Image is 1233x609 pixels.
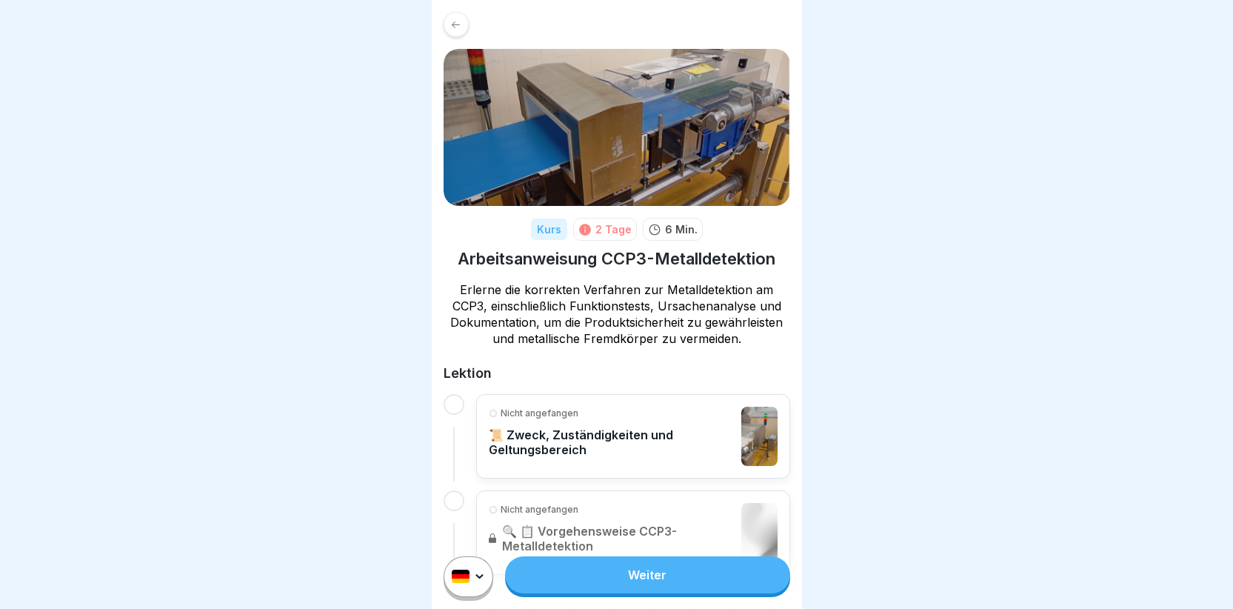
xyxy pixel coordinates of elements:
img: rif0784y0w7h8m13l3xkuxkk.png [741,407,777,466]
p: Nicht angefangen [501,407,578,420]
p: 📜 Zweck, Zuständigkeiten und Geltungsbereich [489,427,735,457]
a: Nicht angefangen📜 Zweck, Zuständigkeiten und Geltungsbereich [489,407,778,466]
img: de.svg [452,570,470,584]
p: Erlerne die korrekten Verfahren zur Metalldetektion am CCP3, einschließlich Funktionstests, Ursac... [444,282,790,347]
h2: Lektion [444,365,790,382]
div: 2 Tage [595,222,632,237]
div: Kurs [531,219,567,240]
img: pb7on1m2g7igak9wb3620wd1.png [444,49,790,206]
h1: Arbeitsanweisung CCP3-Metalldetektion [458,248,775,270]
p: 6 Min. [665,222,698,237]
a: Weiter [505,556,789,593]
